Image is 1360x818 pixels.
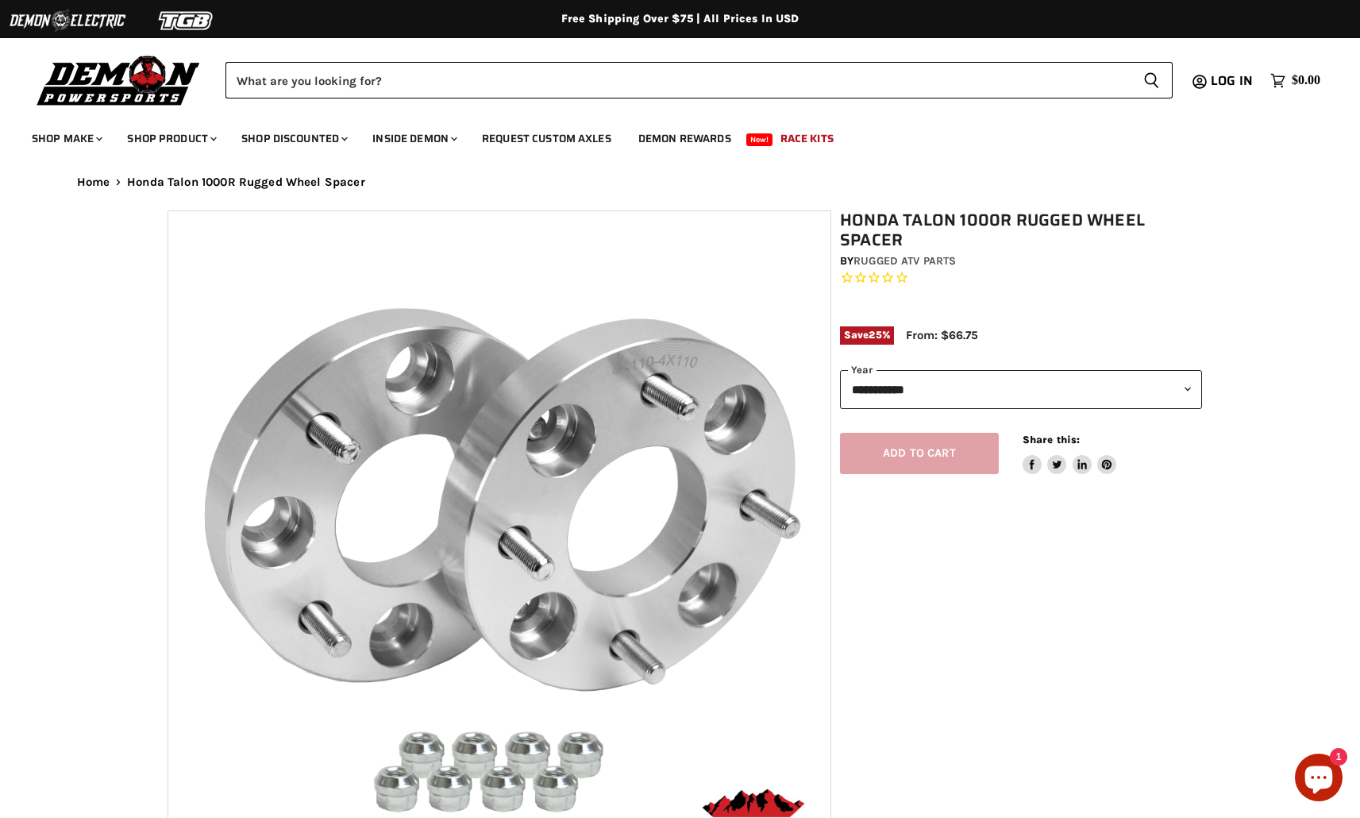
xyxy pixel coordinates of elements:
[840,253,1202,270] div: by
[769,122,846,155] a: Race Kits
[1290,754,1347,805] inbox-online-store-chat: Shopify online store chat
[225,62,1173,98] form: Product
[840,270,1202,287] span: Rated 0.0 out of 5 stars 0 reviews
[20,122,112,155] a: Shop Make
[1204,74,1262,88] a: Log in
[869,329,881,341] span: 25
[8,6,127,36] img: Demon Electric Logo 2
[127,176,365,189] span: Honda Talon 1000R Rugged Wheel Spacer
[906,328,978,342] span: From: $66.75
[360,122,467,155] a: Inside Demon
[840,370,1202,409] select: year
[1211,71,1253,91] span: Log in
[840,326,894,344] span: Save %
[127,6,246,36] img: TGB Logo 2
[626,122,743,155] a: Demon Rewards
[45,176,1316,189] nav: Breadcrumbs
[1262,69,1328,92] a: $0.00
[225,62,1131,98] input: Search
[115,122,226,155] a: Shop Product
[840,210,1202,250] h1: Honda Talon 1000R Rugged Wheel Spacer
[1292,73,1320,88] span: $0.00
[1023,433,1117,475] aside: Share this:
[32,52,206,108] img: Demon Powersports
[1131,62,1173,98] button: Search
[20,116,1316,155] ul: Main menu
[229,122,357,155] a: Shop Discounted
[45,12,1316,26] div: Free Shipping Over $75 | All Prices In USD
[853,254,956,268] a: Rugged ATV Parts
[470,122,623,155] a: Request Custom Axles
[746,133,773,146] span: New!
[77,176,110,189] a: Home
[1023,434,1080,446] span: Share this:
